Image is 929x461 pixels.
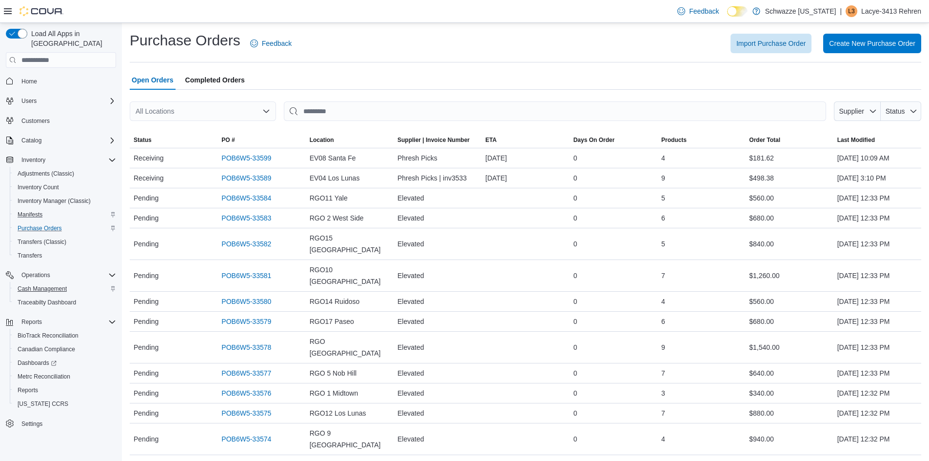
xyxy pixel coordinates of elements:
span: Status [134,136,152,144]
span: Catalog [21,137,41,144]
button: [US_STATE] CCRS [10,397,120,411]
div: [DATE] 10:09 AM [833,148,921,168]
a: Feedback [246,34,296,53]
button: Location [306,132,394,148]
span: RGO 5 Nob Hill [310,367,356,379]
button: Home [2,74,120,88]
span: Traceabilty Dashboard [14,297,116,308]
span: RGO [GEOGRAPHIC_DATA] [310,336,390,359]
span: 0 [573,433,577,445]
span: Settings [21,420,42,428]
div: $940.00 [745,429,833,449]
span: Operations [18,269,116,281]
span: Cash Management [14,283,116,295]
span: Dashboards [14,357,116,369]
a: Customers [18,115,54,127]
button: Open list of options [262,107,270,115]
nav: Complex example [6,70,116,456]
button: Reports [10,383,120,397]
div: [DATE] 3:10 PM [833,168,921,188]
a: POB6W5-33574 [221,433,271,445]
span: 9 [661,341,665,353]
a: Dashboards [10,356,120,370]
button: Canadian Compliance [10,342,120,356]
a: Canadian Compliance [14,343,79,355]
div: Elevated [394,383,481,403]
div: [DATE] 12:33 PM [833,292,921,311]
button: Status [881,101,921,121]
div: [DATE] 12:33 PM [833,188,921,208]
span: Inventory [18,154,116,166]
div: [DATE] 12:33 PM [833,208,921,228]
span: BioTrack Reconciliation [18,332,79,340]
span: 6 [661,212,665,224]
button: Inventory [18,154,49,166]
span: 0 [573,238,577,250]
span: RGO 2 West Side [310,212,364,224]
span: [US_STATE] CCRS [18,400,68,408]
button: Supplier | Invoice Number [394,132,481,148]
div: [DATE] 12:32 PM [833,429,921,449]
span: Status [886,107,905,115]
button: Customers [2,114,120,128]
a: POB6W5-33582 [221,238,271,250]
a: Inventory Manager (Classic) [14,195,95,207]
span: Import Purchase Order [736,39,806,48]
span: BioTrack Reconciliation [14,330,116,341]
span: Inventory Manager (Classic) [14,195,116,207]
button: Catalog [18,135,45,146]
span: L3 [848,5,854,17]
button: Settings [2,417,120,431]
a: [US_STATE] CCRS [14,398,72,410]
a: POB6W5-33579 [221,316,271,327]
button: Operations [18,269,54,281]
span: Inventory [21,156,45,164]
p: Schwazze [US_STATE] [765,5,836,17]
span: Open Orders [132,70,174,90]
span: 5 [661,238,665,250]
span: Customers [18,115,116,127]
span: Load All Apps in [GEOGRAPHIC_DATA] [27,29,116,48]
span: 0 [573,407,577,419]
a: Settings [18,418,46,430]
input: Dark Mode [727,6,748,17]
div: [DATE] 12:33 PM [833,234,921,254]
span: PO # [221,136,235,144]
button: Reports [2,315,120,329]
button: BioTrack Reconciliation [10,329,120,342]
div: $680.00 [745,208,833,228]
span: 7 [661,407,665,419]
span: Days On Order [573,136,615,144]
button: Supplier [834,101,881,121]
a: POB6W5-33580 [221,296,271,307]
h1: Purchase Orders [130,31,240,50]
span: RGO 1 Midtown [310,387,358,399]
div: $498.38 [745,168,833,188]
div: Elevated [394,403,481,423]
div: $680.00 [745,312,833,331]
a: POB6W5-33578 [221,341,271,353]
span: RGO17 Paseo [310,316,354,327]
span: Home [18,75,116,87]
span: RGO15 [GEOGRAPHIC_DATA] [310,232,390,256]
span: RGO11 Yale [310,192,348,204]
span: 5 [661,192,665,204]
button: Import Purchase Order [731,34,811,53]
span: 0 [573,270,577,281]
p: Lacye-3413 Rehren [861,5,921,17]
a: Adjustments (Classic) [14,168,78,180]
div: Elevated [394,338,481,357]
span: Reports [18,386,38,394]
a: Transfers [14,250,46,261]
a: Reports [14,384,42,396]
span: Reports [18,316,116,328]
a: Manifests [14,209,46,220]
span: Feedback [689,6,719,16]
span: Dashboards [18,359,57,367]
span: 0 [573,367,577,379]
button: Inventory Manager (Classic) [10,194,120,208]
a: Dashboards [14,357,60,369]
div: [DATE] 12:33 PM [833,312,921,331]
div: Elevated [394,188,481,208]
span: 0 [573,341,577,353]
